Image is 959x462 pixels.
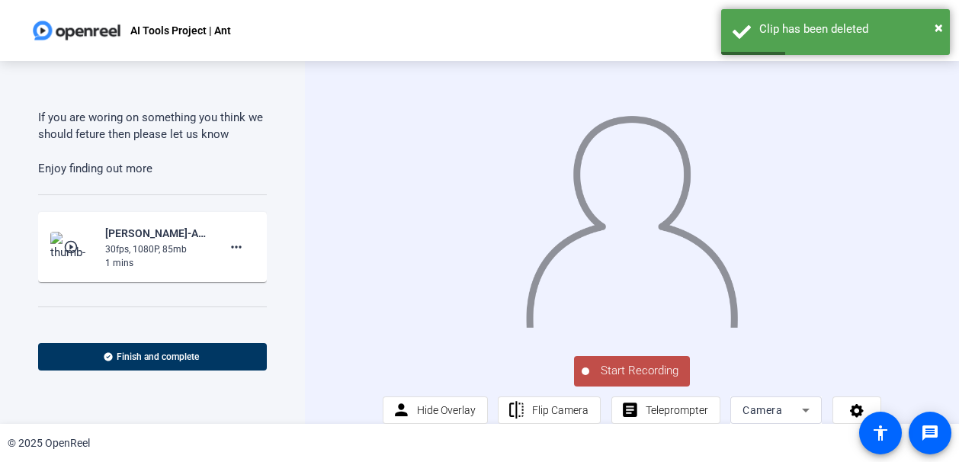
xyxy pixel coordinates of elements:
mat-icon: play_circle_outline [63,239,82,255]
img: overlay [524,103,739,327]
span: Hide Overlay [417,404,476,416]
span: Start Recording [589,362,690,380]
p: AI Tools Project | Ant [130,21,231,40]
img: OpenReel logo [30,15,123,46]
mat-icon: more_horiz [227,238,245,256]
button: Teleprompter [611,396,720,424]
mat-icon: accessibility [871,424,890,442]
div: 1 mins [105,256,207,270]
p: Enjoy finding out more [38,160,267,178]
button: Hide Overlay [383,396,488,424]
span: Camera [743,404,782,416]
button: Finish and complete [38,343,267,371]
img: thumb-nail [50,232,95,262]
mat-icon: article [621,401,640,420]
div: Clip has been deleted [759,21,938,38]
mat-icon: person [392,401,411,420]
span: Finish and complete [117,351,199,363]
button: Start Recording [574,356,690,387]
span: Flip Camera [532,404,589,416]
div: 30fps, 1080P, 85mb [105,242,207,256]
p: If you are woring on something you think we should feture then please let us know [38,109,267,143]
div: [PERSON_NAME]-AI Tools Project - Ant-AI Tools Project - Ant-1756397065376-webcam [105,224,207,242]
div: © 2025 OpenReel [8,435,90,451]
button: Flip Camera [498,396,601,424]
mat-icon: flip [507,401,526,420]
span: × [935,18,943,37]
mat-icon: message [921,424,939,442]
button: Close [935,16,943,39]
span: Teleprompter [646,404,708,416]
